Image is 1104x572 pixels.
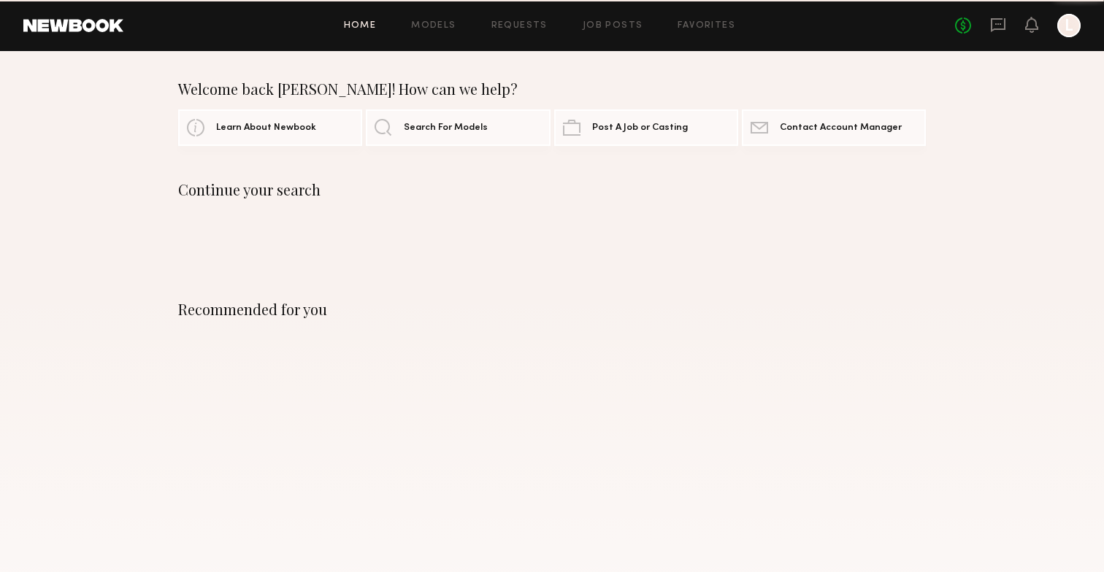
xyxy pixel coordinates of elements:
a: Post A Job or Casting [554,109,738,146]
a: Requests [491,21,548,31]
span: Contact Account Manager [780,123,902,133]
a: L [1057,14,1081,37]
a: Models [411,21,456,31]
a: Home [344,21,377,31]
div: Welcome back [PERSON_NAME]! How can we help? [178,80,926,98]
a: Favorites [678,21,735,31]
span: Search For Models [404,123,488,133]
a: Job Posts [583,21,643,31]
a: Search For Models [366,109,550,146]
div: Recommended for you [178,301,926,318]
span: Post A Job or Casting [592,123,688,133]
span: Learn About Newbook [216,123,316,133]
a: Learn About Newbook [178,109,362,146]
a: Contact Account Manager [742,109,926,146]
div: Continue your search [178,181,926,198]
